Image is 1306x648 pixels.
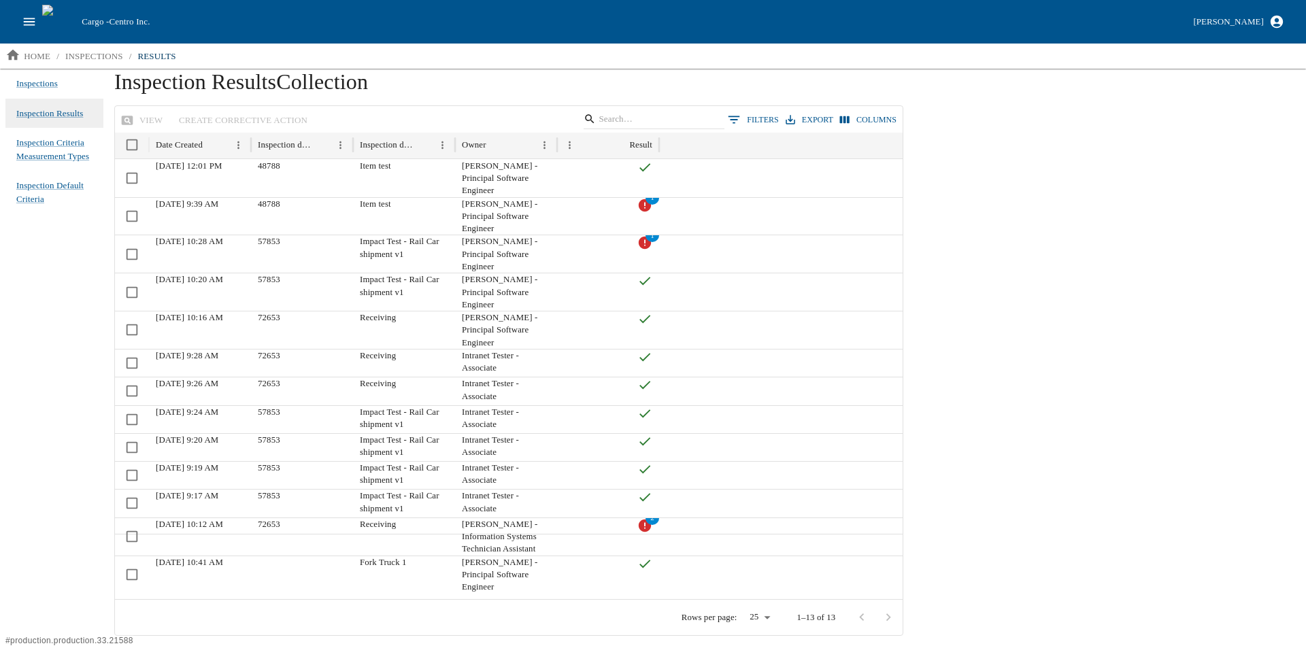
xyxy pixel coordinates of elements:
[132,46,181,67] a: results
[156,275,223,284] span: 03/26/2025 10:20 AM
[782,110,837,130] button: Export
[156,199,218,209] span: 05/28/2025 9:39 AM
[251,197,353,235] div: 48788
[314,136,332,154] button: Sort
[251,461,353,489] div: 57853
[156,491,218,500] span: 03/26/2025 9:17 AM
[353,349,455,377] div: Receiving
[251,235,353,273] div: 57853
[156,435,218,445] span: 03/26/2025 9:20 AM
[156,351,218,360] span: 03/26/2025 9:28 AM
[156,519,223,529] span: 03/21/2025 10:12 AM
[60,46,129,67] a: inspections
[251,489,353,517] div: 57853
[455,197,557,235] div: [PERSON_NAME] - Principal Software Engineer
[353,556,455,594] div: Fork Truck 1
[353,489,455,517] div: Impact Test - Rail Car shipment v1
[455,461,557,489] div: Intranet Tester - Associate
[251,517,353,556] div: 72653
[1193,14,1263,30] div: [PERSON_NAME]
[455,433,557,461] div: Intranet Tester - Associate
[629,140,652,150] div: Result
[16,74,58,93] a: Inspections
[535,136,554,154] button: Menu
[251,159,353,197] div: 48788
[16,104,83,123] a: Inspection Results
[646,511,659,525] span: 2
[433,136,452,154] button: Menu
[76,15,1188,29] div: Cargo -
[24,50,50,63] p: home
[416,136,434,154] button: Sort
[353,159,455,197] div: Item test
[742,608,775,627] div: 25
[360,140,414,150] div: Inspection details » Title
[229,136,248,154] button: Menu
[455,159,557,197] div: [PERSON_NAME] - Principal Software Engineer
[353,197,455,235] div: Item test
[156,140,203,150] div: Date Created
[455,489,557,517] div: Intranet Tester - Associate
[455,273,557,311] div: [PERSON_NAME] - Principal Software Engineer
[353,377,455,405] div: Receiving
[109,16,150,27] span: Centro Inc.
[353,433,455,461] div: Impact Test - Rail Car shipment v1
[65,50,123,63] p: inspections
[353,311,455,349] div: Receiving
[251,405,353,433] div: 57853
[204,136,222,154] button: Sort
[646,228,659,242] span: 1
[114,69,276,94] span: Inspection Results
[16,137,89,161] span: Inspection Criteria Measurement Types
[156,463,218,473] span: 03/26/2025 9:19 AM
[56,50,59,63] li: /
[42,5,76,39] img: cargo logo
[251,311,353,349] div: 72653
[114,69,903,105] h1: Collection
[610,136,629,154] button: Sort
[258,140,312,150] div: Inspection details » Item » Centro Number
[137,50,175,63] p: results
[455,556,557,594] div: [PERSON_NAME] - Principal Software Engineer
[1188,10,1290,34] button: [PERSON_NAME]
[724,109,782,130] button: Show filters
[353,405,455,433] div: Impact Test - Rail Car shipment v1
[156,313,223,322] span: 03/26/2025 10:16 AM
[682,611,737,624] p: Rows per page:
[16,108,83,118] span: Inspection Results
[455,311,557,349] div: [PERSON_NAME] - Principal Software Engineer
[455,405,557,433] div: Intranet Tester - Associate
[837,110,900,130] button: Select columns
[156,407,218,417] span: 03/26/2025 9:24 AM
[251,377,353,405] div: 72653
[251,349,353,377] div: 72653
[353,461,455,489] div: Impact Test - Rail Car shipment v1
[16,133,93,165] a: Inspection Criteria Measurement Types
[331,136,350,154] button: Menu
[16,180,84,204] span: Inspection Default Criteria
[797,611,835,624] p: 1–13 of 13
[455,349,557,377] div: Intranet Tester - Associate
[455,235,557,273] div: [PERSON_NAME] - Principal Software Engineer
[16,9,42,35] button: open drawer
[455,517,557,556] div: [PERSON_NAME] - Information Systems Technician Assistant
[353,235,455,273] div: Impact Test - Rail Car shipment v1
[599,109,705,129] input: Search…
[129,50,132,63] li: /
[156,379,218,388] span: 03/26/2025 9:26 AM
[584,109,724,132] div: Search
[455,377,557,405] div: Intranet Tester - Associate
[156,237,223,246] span: 03/26/2025 10:28 AM
[16,78,58,88] span: Inspections
[353,273,455,311] div: Impact Test - Rail Car shipment v1
[156,558,223,567] span: 02/26/2025 10:41 AM
[462,140,486,150] div: Owner
[353,517,455,556] div: Receiving
[156,161,222,171] span: 07/15/2025 12:01 PM
[488,136,506,154] button: Sort
[16,176,93,208] a: Inspection Default Criteria
[646,191,659,205] span: 1
[560,136,579,154] button: Menu
[251,433,353,461] div: 57853
[251,273,353,311] div: 57853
